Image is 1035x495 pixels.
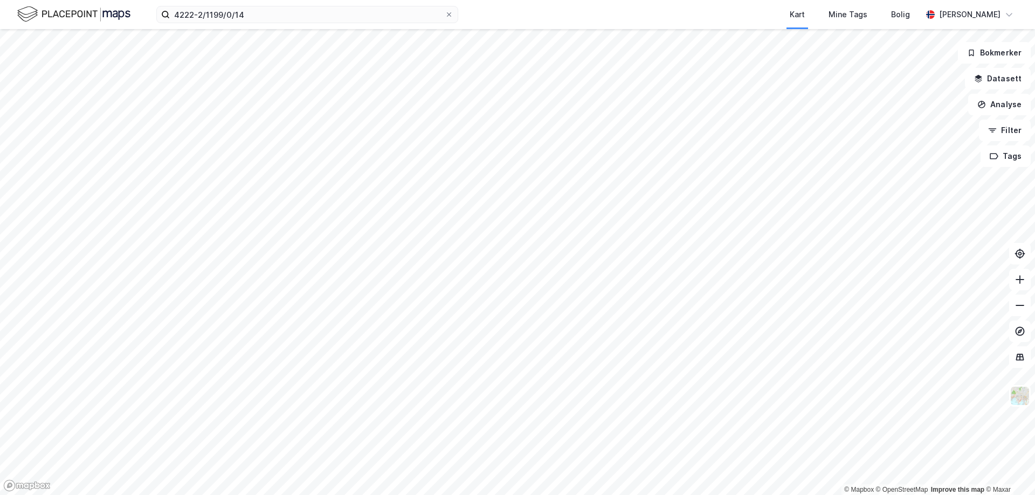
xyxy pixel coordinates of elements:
[790,8,805,21] div: Kart
[968,94,1031,115] button: Analyse
[981,145,1031,167] button: Tags
[170,6,445,23] input: Søk på adresse, matrikkel, gårdeiere, leietakere eller personer
[931,486,984,493] a: Improve this map
[979,120,1031,141] button: Filter
[981,443,1035,495] iframe: Chat Widget
[829,8,867,21] div: Mine Tags
[958,42,1031,64] button: Bokmerker
[876,486,928,493] a: OpenStreetMap
[939,8,1000,21] div: [PERSON_NAME]
[891,8,910,21] div: Bolig
[1010,386,1030,406] img: Z
[965,68,1031,89] button: Datasett
[3,479,51,492] a: Mapbox homepage
[17,5,130,24] img: logo.f888ab2527a4732fd821a326f86c7f29.svg
[844,486,874,493] a: Mapbox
